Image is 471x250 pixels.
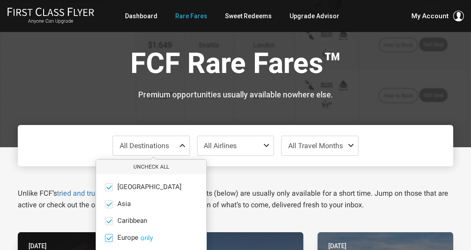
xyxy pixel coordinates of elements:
span: [GEOGRAPHIC_DATA] [117,183,181,191]
button: My Account [411,11,464,21]
span: All Travel Months [288,141,343,150]
span: Europe [117,234,138,242]
span: My Account [411,11,449,21]
p: Unlike FCF’s , our Daily Alerts (below) are usually only available for a short time. Jump on thos... [18,188,453,211]
h1: FCF Rare Fares™ [130,48,341,82]
a: First Class FlyerAnyone Can Upgrade [7,7,94,25]
span: All Airlines [204,141,237,150]
span: Caribbean [117,217,147,225]
a: Sweet Redeems [225,8,272,24]
img: First Class Flyer [7,7,94,16]
span: All Destinations [120,141,169,150]
a: Upgrade Advisor [290,8,339,24]
a: tried and true upgrade strategies [57,189,161,198]
a: Rare Fares [175,8,207,24]
button: Uncheck All [96,160,206,174]
button: Europe [141,234,153,242]
h3: Premium opportunities usually available nowhere else. [130,90,341,99]
a: Dashboard [125,8,157,24]
small: Anyone Can Upgrade [7,18,94,24]
span: Asia [117,200,131,208]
